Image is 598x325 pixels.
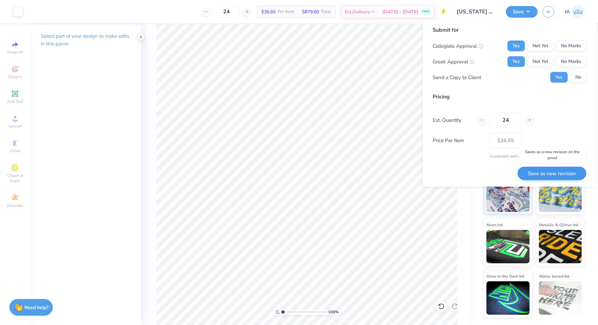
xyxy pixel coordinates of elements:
[517,167,586,180] button: Save as new revision
[486,221,503,228] span: Neon Ink
[321,8,331,15] span: Total
[345,8,370,15] span: Est. Delivery
[41,32,130,48] p: Select part of your design to make edits in this panel
[3,173,27,184] span: Clipart & logos
[433,136,484,144] label: Price Per Item
[565,8,570,16] span: IA
[433,73,481,81] div: Send a Copy to Client
[433,58,474,65] div: Greek Approval
[278,8,294,15] span: Per Item
[7,49,23,55] span: Image AI
[433,93,586,101] div: Pricing
[539,221,578,228] span: Metallic & Glitter Ink
[8,123,22,129] span: Upload
[565,5,585,18] a: IA
[507,41,525,51] button: Yes
[539,273,570,280] span: Water based Ink
[550,72,568,83] button: Yes
[556,41,586,51] button: No Marks
[213,6,240,18] input: – –
[433,116,472,124] label: Est. Quantity
[433,153,586,159] div: Customers will see this price on HQ.
[486,281,530,315] img: Glow in the Dark Ink
[489,112,522,128] input: – –
[539,230,582,263] img: Metallic & Glitter Ink
[528,41,553,51] button: Not Yet
[8,74,22,79] span: Designs
[539,179,582,212] img: Puff Ink
[261,8,276,15] span: $36.65
[519,147,586,162] div: Saves as a new revision on the proof
[506,6,538,18] button: Save
[433,26,586,34] div: Submit for
[422,9,429,14] span: FREE
[486,179,530,212] img: Standard
[328,309,339,315] span: 100 %
[10,148,20,153] span: Greek
[7,99,23,104] span: Add Text
[302,8,319,15] span: $879.60
[7,203,23,208] span: Decorate
[486,230,530,263] img: Neon Ink
[486,273,525,280] span: Glow in the Dark Ink
[528,56,553,67] button: Not Yet
[382,8,418,15] span: [DATE] - [DATE]
[24,304,48,311] strong: Need help?
[570,72,586,83] button: No
[556,56,586,67] button: No Marks
[539,281,582,315] img: Water based Ink
[452,5,501,18] input: Untitled Design
[507,56,525,67] button: Yes
[433,42,483,50] div: Collegiate Approval
[572,5,585,18] img: Inna Akselrud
